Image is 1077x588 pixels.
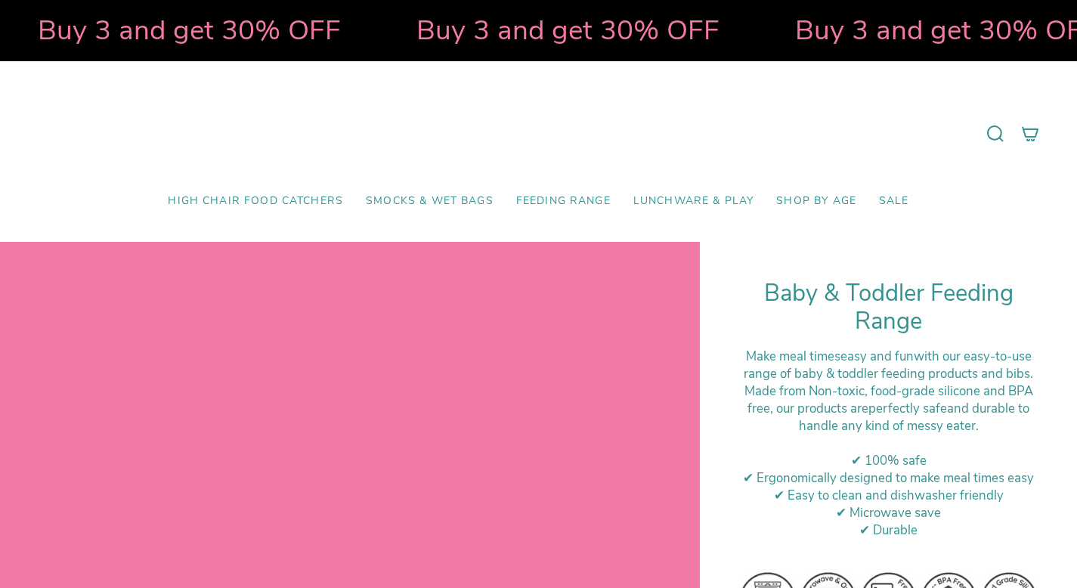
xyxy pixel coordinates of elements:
a: High Chair Food Catchers [156,184,354,219]
div: M [738,382,1039,435]
div: ✔ 100% safe [738,452,1039,469]
a: Feeding Range [505,184,622,219]
a: Mumma’s Little Helpers [408,84,669,184]
strong: Buy 3 and get 30% OFF [702,11,1005,49]
span: Lunchware & Play [633,195,754,208]
div: ✔ Ergonomically designed to make meal times easy [738,469,1039,487]
strong: perfectly safe [868,400,947,417]
a: Shop by Age [765,184,868,219]
span: High Chair Food Catchers [168,195,343,208]
a: SALE [868,184,921,219]
span: ade from Non-toxic, food-grade silicone and BPA free, our products are and durable to handle any ... [747,382,1033,435]
span: Smocks & Wet Bags [366,195,494,208]
div: ✔ Durable [738,521,1039,539]
span: SALE [879,195,909,208]
div: ✔ Easy to clean and dishwasher friendly [738,487,1039,504]
a: Lunchware & Play [622,184,765,219]
h1: Baby & Toddler Feeding Range [738,280,1039,336]
span: ✔ Microwave save [836,504,941,521]
strong: easy and fun [840,348,914,365]
span: Shop by Age [776,195,856,208]
div: Make meal times with our easy-to-use range of baby & toddler feeding products and bibs. [738,348,1039,382]
span: Feeding Range [516,195,611,208]
a: Smocks & Wet Bags [354,184,505,219]
strong: Buy 3 and get 30% OFF [323,11,627,49]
